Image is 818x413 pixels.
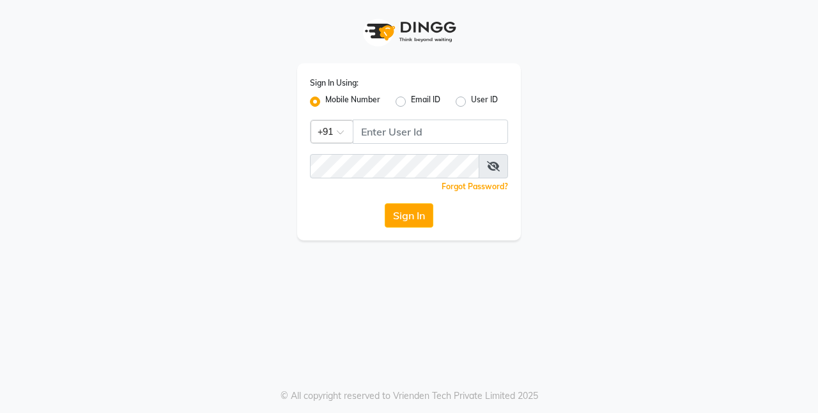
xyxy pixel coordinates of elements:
label: Mobile Number [325,94,380,109]
a: Forgot Password? [442,182,508,191]
button: Sign In [385,203,433,228]
label: Sign In Using: [310,77,359,89]
img: logo1.svg [358,13,460,51]
input: Username [310,154,479,178]
label: Email ID [411,94,440,109]
input: Username [353,120,508,144]
label: User ID [471,94,498,109]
